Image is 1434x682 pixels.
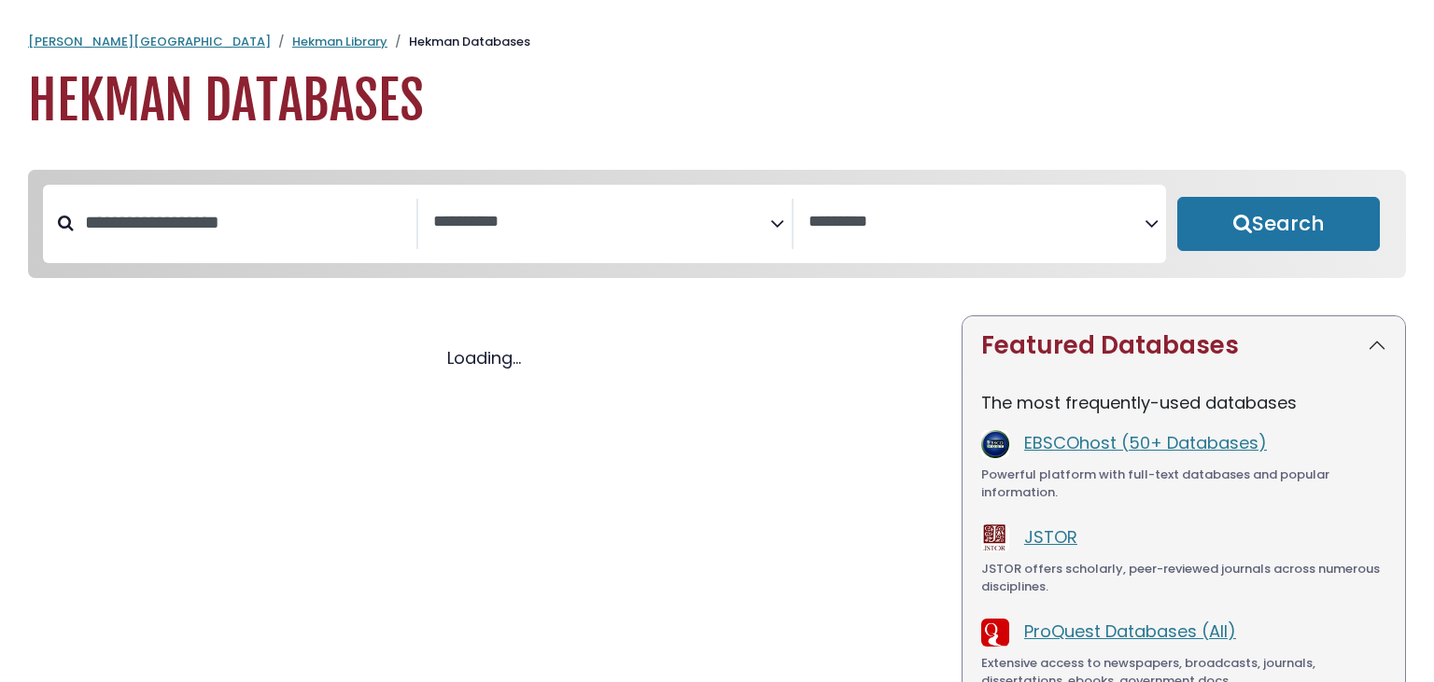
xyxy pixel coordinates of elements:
[963,316,1405,375] button: Featured Databases
[1024,431,1267,454] a: EBSCOhost (50+ Databases)
[28,33,271,50] a: [PERSON_NAME][GEOGRAPHIC_DATA]
[433,213,770,232] textarea: Search
[808,213,1146,232] textarea: Search
[28,170,1406,278] nav: Search filters
[28,70,1406,132] h1: Hekman Databases
[981,390,1386,415] p: The most frequently-used databases
[28,345,939,370] div: Loading...
[1177,197,1380,251] button: Submit for Search Results
[387,33,530,51] li: Hekman Databases
[28,33,1406,51] nav: breadcrumb
[1024,619,1236,643] a: ProQuest Databases (All)
[292,33,387,50] a: Hekman Library
[1024,525,1077,549] a: JSTOR
[981,466,1386,502] div: Powerful platform with full-text databases and popular information.
[981,560,1386,596] div: JSTOR offers scholarly, peer-reviewed journals across numerous disciplines.
[74,207,416,238] input: Search database by title or keyword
